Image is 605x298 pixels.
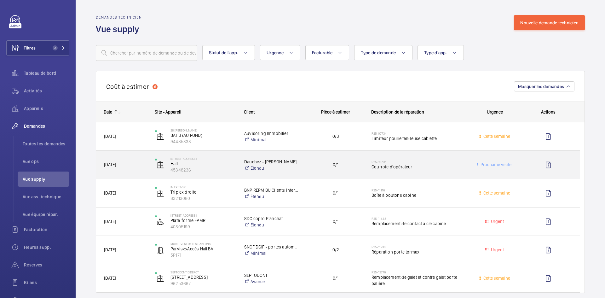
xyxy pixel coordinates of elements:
span: 0/1 [308,275,363,282]
span: Toutes les demandes [23,141,69,147]
p: [STREET_ADDRESS] [170,157,236,161]
button: Masquer les demandes [514,81,574,91]
input: Chercher par numéro de demande ou de devis [96,45,197,61]
p: 96253667 [170,280,236,287]
span: Vue équipe répar. [23,211,69,218]
p: SNCF DGIF - portes automatiques [244,244,300,250]
p: 94485333 [170,138,236,145]
span: Appareils [24,105,69,112]
img: elevator.svg [157,161,164,169]
p: 40305199 [170,224,236,230]
span: [DATE] [104,276,116,281]
p: 83213080 [170,195,236,202]
p: MORET VENEUX LES SABLONS [170,242,236,246]
h2: R25-11448 [372,217,465,220]
a: Avancé [244,278,300,285]
span: 0/2 [308,246,363,254]
span: 0/1 [308,161,363,168]
h2: R25-10796 [372,160,465,164]
span: Demandes [24,123,69,129]
a: Étendu [244,222,300,228]
span: Remplacement de galet et contre galet porte palière. [372,274,465,287]
img: elevator.svg [157,275,164,282]
h2: R25-12776 [372,270,465,274]
h2: R25-11938 [372,245,465,249]
a: Étendu [244,193,300,200]
button: Type de demande [354,45,412,60]
span: Tableau de bord [24,70,69,76]
h2: Demandes technicien [96,15,143,20]
button: Nouvelle demande technicien [514,15,585,30]
img: automatic_door.svg [157,246,164,254]
span: Type de demande [361,50,396,55]
p: SEPTODONT [244,272,300,278]
span: Pièce à estimer [321,109,350,114]
a: Minimal [244,137,300,143]
p: 5P171 [170,252,236,258]
p: Triplex droite [170,189,236,195]
span: [DATE] [104,190,116,196]
span: Cette semaine [482,134,510,139]
a: Étendu [244,165,300,171]
p: Septodont DIDEROT [170,270,236,274]
p: Parvis<>Accès Hall BV [170,246,236,252]
span: Courroie d'opérateur [372,164,465,170]
span: Cette semaine [482,276,510,281]
span: Réserves [24,262,69,268]
span: Urgent [490,219,504,224]
img: elevator.svg [157,190,164,197]
button: Filtres3 [6,40,69,56]
h2: Coût à estimer [106,83,149,91]
span: Facturable [312,50,333,55]
span: Facturation [24,226,69,233]
img: elevator.svg [157,133,164,140]
span: [DATE] [104,247,116,252]
span: Site - Appareil [155,109,181,114]
h2: R25-11116 [372,188,465,192]
button: Facturable [305,45,349,60]
p: SDC copro Planchat [244,215,300,222]
p: BAT 3 (AU FOND) [170,132,236,138]
button: Statut de l'app. [202,45,255,60]
p: 28 [PERSON_NAME] [170,128,236,132]
span: Boîte à boutons cabine [372,192,465,198]
span: Vue supply [23,176,69,182]
p: Hall [170,161,236,167]
p: [STREET_ADDRESS] [170,274,236,280]
span: Urgence [487,109,503,114]
button: Type d'app. [418,45,464,60]
img: platform_lift.svg [157,218,164,225]
h2: R25-07734 [372,131,465,135]
span: 0/1 [308,190,363,197]
span: Limiteur poulie tendeuse cablette [372,135,465,142]
a: Minimal [244,250,300,256]
h1: Vue supply [96,23,143,35]
span: [DATE] [104,134,116,139]
span: 0/3 [308,133,363,140]
span: Actions [541,109,556,114]
span: [DATE] [104,219,116,224]
span: Description de la réparation [371,109,424,114]
span: Statut de l'app. [209,50,238,55]
span: 0/1 [308,218,363,225]
p: [STREET_ADDRESS] [170,213,236,217]
span: Remplacement de contact à clé cabine [372,220,465,227]
span: [DATE] [104,162,116,167]
p: BNP REPM BU Clients internes [244,187,300,193]
p: 45348236 [170,167,236,173]
span: 3 [53,45,58,50]
span: Activités [24,88,69,94]
span: Prochaine visite [479,162,511,167]
span: Vue ass. technique [23,194,69,200]
span: Heures supp. [24,244,69,250]
span: Urgent [490,247,504,252]
span: Cette semaine [482,190,510,196]
div: Date [104,109,112,114]
span: Bilans [24,279,69,286]
span: Filtres [24,45,36,51]
button: Urgence [260,45,300,60]
p: IN EXTENSO [170,185,236,189]
span: Urgence [267,50,284,55]
p: Advisoring Immobilier [244,130,300,137]
span: Client [244,109,255,114]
